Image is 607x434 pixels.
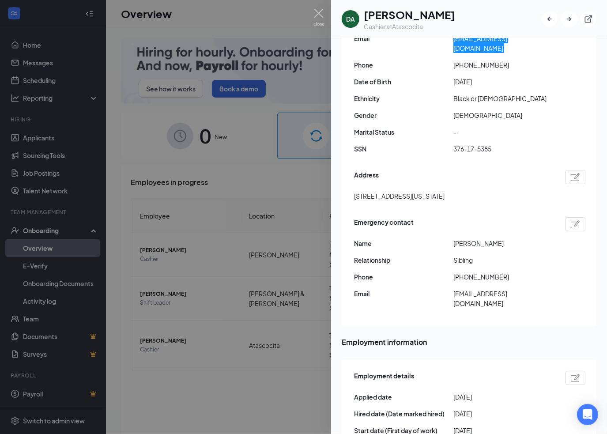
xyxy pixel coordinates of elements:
svg: ArrowRight [565,15,573,23]
button: ExternalLink [581,11,596,27]
span: SSN [354,144,453,154]
span: Gender [354,110,453,120]
svg: ArrowLeftNew [545,15,554,23]
span: Address [354,170,379,184]
span: [STREET_ADDRESS][US_STATE] [354,191,445,201]
div: DA [346,15,355,23]
span: [DATE] [453,409,553,419]
span: Hired date (Date marked hired) [354,409,453,419]
span: Date of Birth [354,77,453,87]
span: Email [354,289,453,298]
span: Applied date [354,392,453,402]
span: Marital Status [354,127,453,137]
span: Employment information [342,336,596,347]
span: [PHONE_NUMBER] [453,60,553,70]
span: Employment details [354,371,414,385]
span: [DATE] [453,77,553,87]
span: - [453,127,553,137]
span: [DEMOGRAPHIC_DATA] [453,110,553,120]
span: [PHONE_NUMBER] [453,272,553,282]
span: Phone [354,60,453,70]
button: ArrowLeftNew [542,11,558,27]
span: Emergency contact [354,217,414,231]
div: Cashier at Atascocita [364,22,455,31]
span: Ethnicity [354,94,453,103]
span: Phone [354,272,453,282]
span: [DATE] [453,392,553,402]
svg: ExternalLink [584,15,593,23]
button: ArrowRight [561,11,577,27]
span: Sibling [453,255,553,265]
span: Relationship [354,255,453,265]
span: Name [354,238,453,248]
h1: [PERSON_NAME] [364,7,455,22]
span: [EMAIL_ADDRESS][DOMAIN_NAME] [453,289,553,308]
span: [PERSON_NAME] [453,238,553,248]
span: Black or [DEMOGRAPHIC_DATA] [453,94,553,103]
span: 376-17-5385 [453,144,553,154]
span: Email [354,34,453,43]
div: Open Intercom Messenger [577,404,598,425]
span: [EMAIL_ADDRESS][DOMAIN_NAME] [453,34,553,53]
